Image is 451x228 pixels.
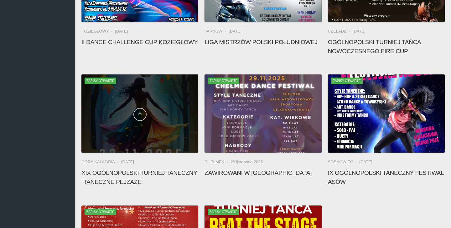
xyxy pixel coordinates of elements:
[121,159,134,165] li: [DATE]
[81,168,198,186] h4: XIX Ogólnopolski Turniej Taneczny "Taneczne Pejzaże"
[81,74,198,153] a: XIX Ogólnopolski Turniej Taneczny "Taneczne Pejzaże"Zapisy otwarte
[205,74,321,153] img: Zawirowani w Tańcu
[328,38,445,56] h4: Ogólnopolski Turniej Tańca Nowoczesnego FIRE CUP
[353,28,365,34] li: [DATE]
[328,168,445,186] h4: IX Ogólnopolski Taneczny Festiwal Asów
[328,28,353,34] li: Czeladź
[81,38,198,47] h4: II Dance Challenge Cup KOZIEGŁOWY
[328,74,445,153] img: IX Ogólnopolski Taneczny Festiwal Asów
[85,209,116,215] span: Zapisy otwarte
[231,159,263,165] li: 29 listopada 2025
[208,209,239,215] span: Zapisy otwarte
[81,28,115,34] li: Koziegłowy
[205,28,229,34] li: Tarnów
[328,74,445,153] a: IX Ogólnopolski Taneczny Festiwal AsówZapisy otwarte
[360,159,372,165] li: [DATE]
[205,168,321,177] h4: Zawirowani w [GEOGRAPHIC_DATA]
[205,159,231,165] li: Chełmek
[115,28,128,34] li: [DATE]
[81,159,121,165] li: Góra Kalwaria
[328,159,360,165] li: Sosnowiec
[331,78,363,84] span: Zapisy otwarte
[205,74,321,153] a: Zawirowani w TańcuZapisy otwarte
[229,28,241,34] li: [DATE]
[85,78,116,84] span: Zapisy otwarte
[208,78,239,84] span: Zapisy otwarte
[205,38,321,47] h4: Liga Mistrzów Polski Południowej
